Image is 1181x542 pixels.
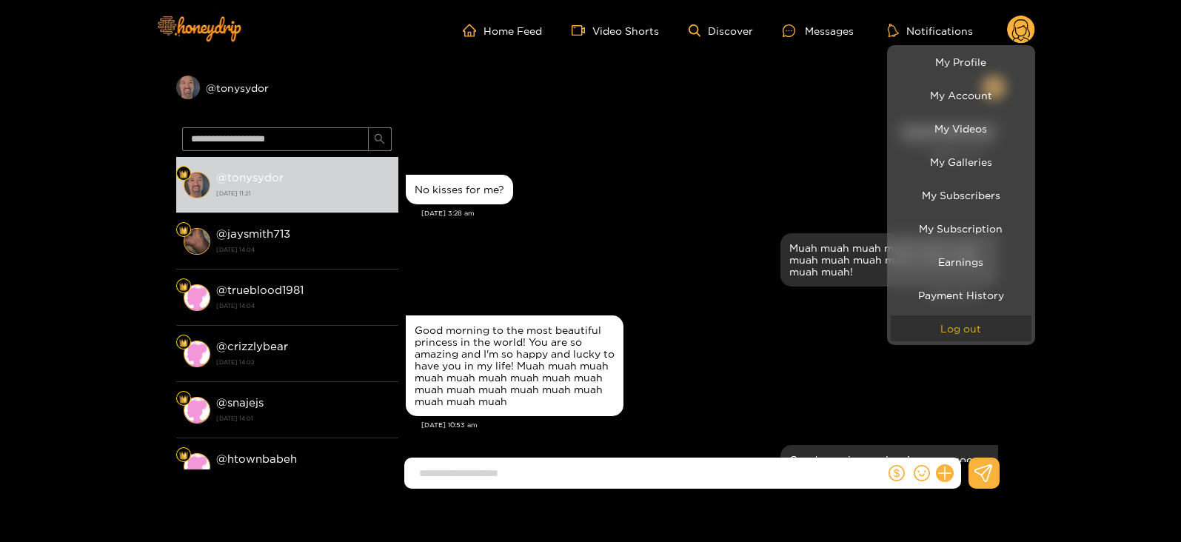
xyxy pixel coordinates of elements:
a: My Account [891,82,1031,108]
a: Earnings [891,249,1031,275]
a: My Videos [891,116,1031,141]
button: Log out [891,315,1031,341]
a: Payment History [891,282,1031,308]
a: My Profile [891,49,1031,75]
a: My Subscription [891,215,1031,241]
a: My Subscribers [891,182,1031,208]
a: My Galleries [891,149,1031,175]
